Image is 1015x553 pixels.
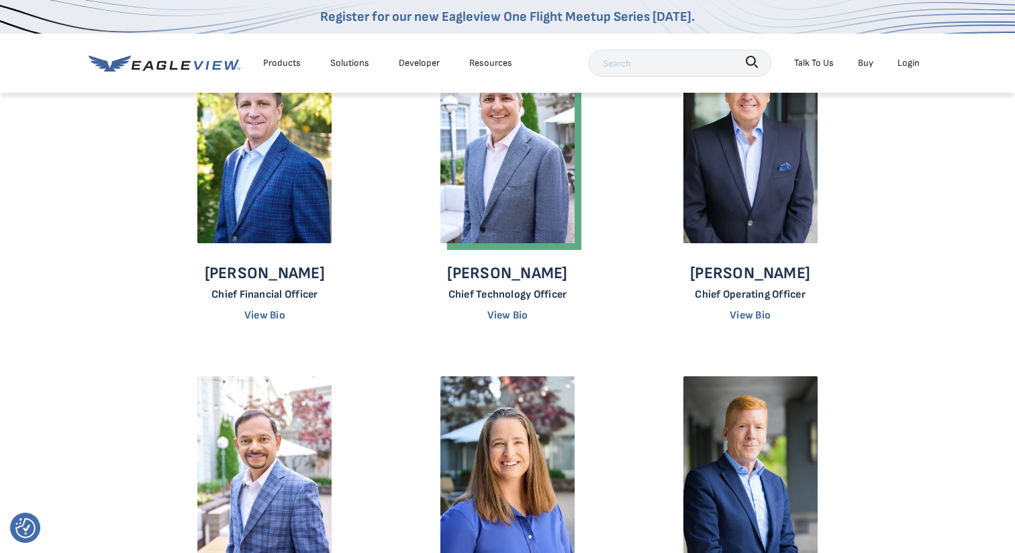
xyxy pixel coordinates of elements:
input: Search [589,50,771,77]
a: Developer [399,54,440,71]
div: Resources [469,54,512,71]
a: Buy [858,54,873,71]
p: [PERSON_NAME] [447,263,567,284]
div: Solutions [330,54,369,71]
p: Chief Technology Officer [447,288,567,301]
p: Chief Operating Officer [690,288,810,301]
div: Talk To Us [794,54,834,71]
p: [PERSON_NAME] [690,263,810,284]
img: Nagib Nasr - Chief Operating Officer [683,42,818,243]
a: View Bio [730,309,771,322]
a: View Bio [487,309,528,322]
a: Register for our new Eagleview One Flight Meetup Series [DATE]. [320,9,695,25]
img: Steve Dorton - Chief Financial Officer [197,42,332,243]
img: Revisit consent button [15,518,36,538]
img: Tripp Cox - Chief Technology Officer [440,42,575,243]
button: Consent Preferences [15,518,36,538]
p: [PERSON_NAME] [205,263,325,284]
div: Products [263,54,301,71]
div: Login [898,54,920,71]
p: Chief Financial Officer [205,288,325,301]
a: View Bio [244,309,285,322]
